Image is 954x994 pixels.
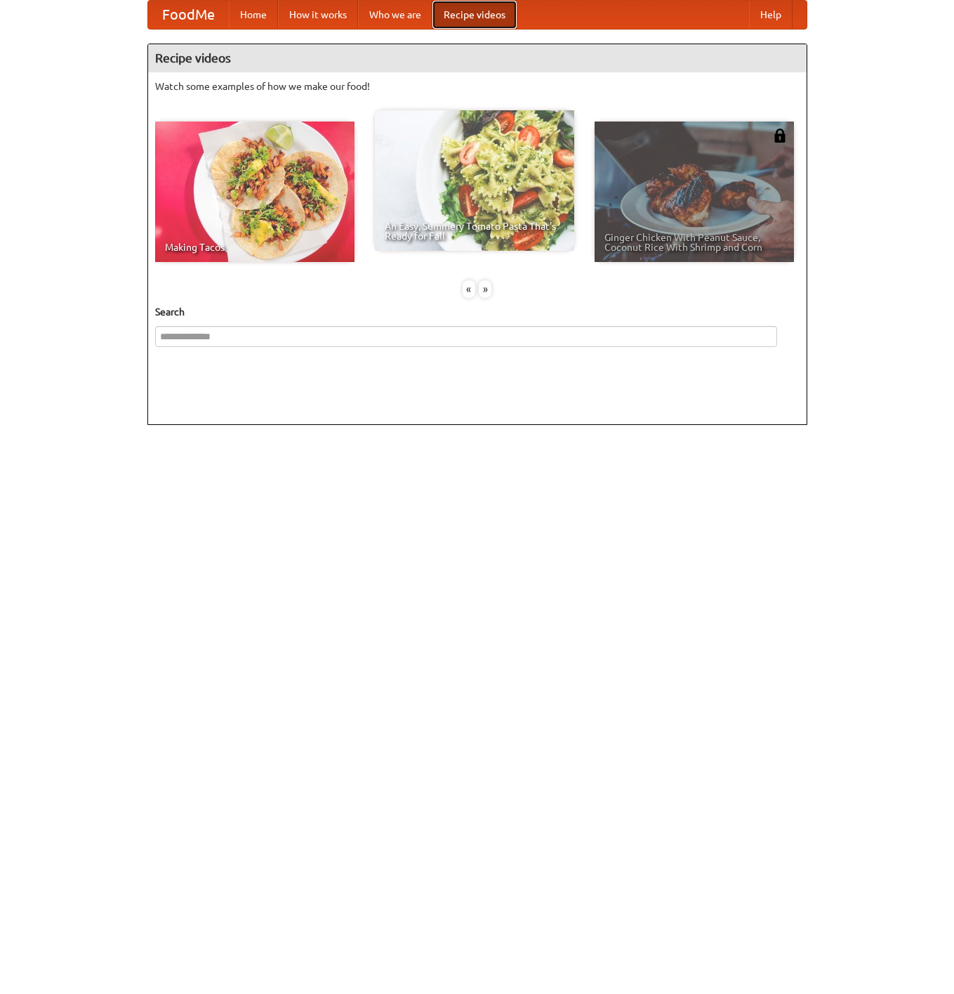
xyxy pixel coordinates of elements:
span: An Easy, Summery Tomato Pasta That's Ready for Fall [385,221,564,241]
h5: Search [155,305,800,319]
a: Recipe videos [432,1,517,29]
a: FoodMe [148,1,229,29]
a: Help [749,1,793,29]
p: Watch some examples of how we make our food! [155,79,800,93]
div: » [479,280,491,298]
a: Who we are [358,1,432,29]
h4: Recipe videos [148,44,807,72]
a: How it works [278,1,358,29]
a: Making Tacos [155,122,355,262]
span: Making Tacos [165,242,345,252]
img: 483408.png [773,129,787,143]
a: Home [229,1,278,29]
div: « [463,280,475,298]
a: An Easy, Summery Tomato Pasta That's Ready for Fall [375,110,574,251]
